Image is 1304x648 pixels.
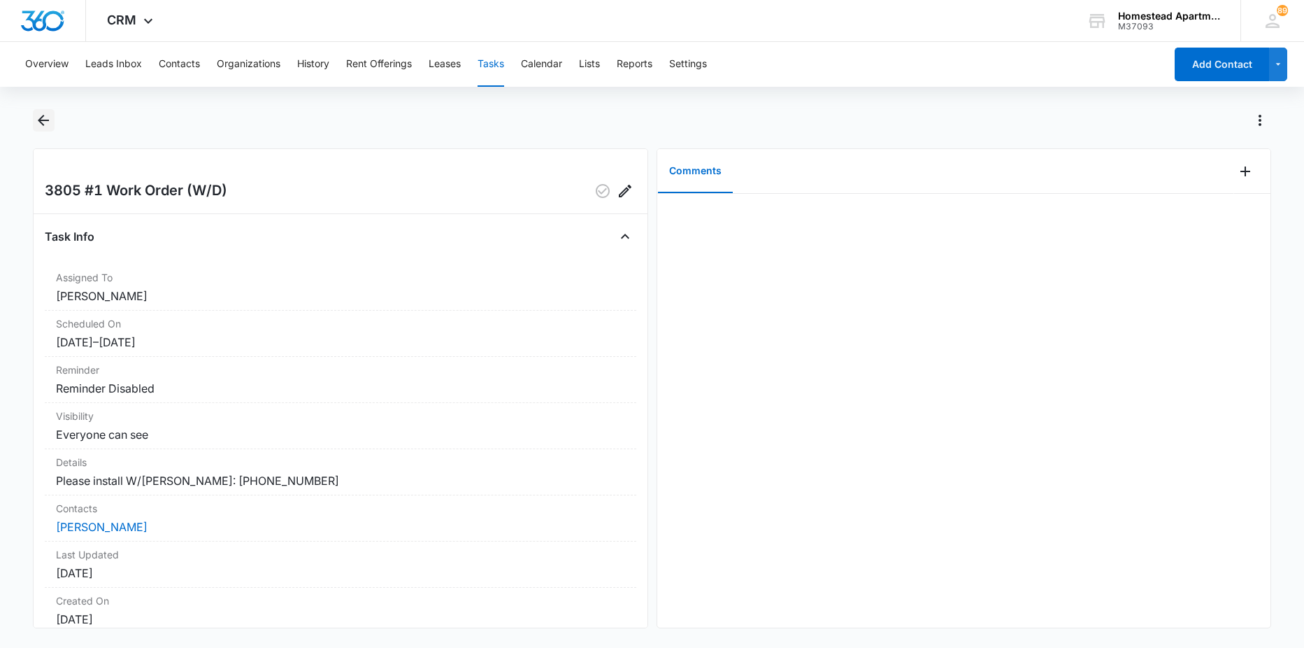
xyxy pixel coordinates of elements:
[56,547,625,562] dt: Last Updated
[56,611,625,628] dd: [DATE]
[45,180,227,202] h2: 3805 #1 Work Order (W/D)
[56,362,625,377] dt: Reminder
[56,316,625,331] dt: Scheduled On
[56,501,625,516] dt: Contacts
[1118,22,1220,31] div: account id
[1277,5,1288,16] span: 89
[56,426,625,443] dd: Everyone can see
[346,42,412,87] button: Rent Offerings
[45,495,636,542] div: Contacts[PERSON_NAME]
[56,334,625,351] dd: [DATE] – [DATE]
[45,449,636,495] div: DetailsPlease install W/[PERSON_NAME]: [PHONE_NUMBER]
[107,13,136,27] span: CRM
[1249,109,1271,132] button: Actions
[56,380,625,397] dd: Reminder Disabled
[579,42,600,87] button: Lists
[1234,160,1256,183] button: Add Comment
[45,588,636,634] div: Created On[DATE]
[1118,10,1220,22] div: account name
[56,409,625,423] dt: Visibility
[85,42,142,87] button: Leads Inbox
[1277,5,1288,16] div: notifications count
[45,311,636,357] div: Scheduled On[DATE]–[DATE]
[45,265,636,311] div: Assigned To[PERSON_NAME]
[429,42,461,87] button: Leases
[56,288,625,304] dd: [PERSON_NAME]
[45,228,94,245] h4: Task Info
[614,180,636,202] button: Edit
[56,565,625,582] dd: [DATE]
[56,455,625,470] dt: Details
[297,42,329,87] button: History
[33,109,55,132] button: Back
[521,42,562,87] button: Calendar
[25,42,69,87] button: Overview
[56,472,625,489] dd: Please install W/[PERSON_NAME]: [PHONE_NUMBER]
[617,42,652,87] button: Reports
[56,593,625,608] dt: Created On
[478,42,504,87] button: Tasks
[658,150,733,193] button: Comments
[614,225,636,248] button: Close
[45,403,636,449] div: VisibilityEveryone can see
[56,270,625,285] dt: Assigned To
[159,42,200,87] button: Contacts
[669,42,707,87] button: Settings
[56,520,148,534] a: [PERSON_NAME]
[45,542,636,588] div: Last Updated[DATE]
[45,357,636,403] div: ReminderReminder Disabled
[1175,48,1269,81] button: Add Contact
[217,42,280,87] button: Organizations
